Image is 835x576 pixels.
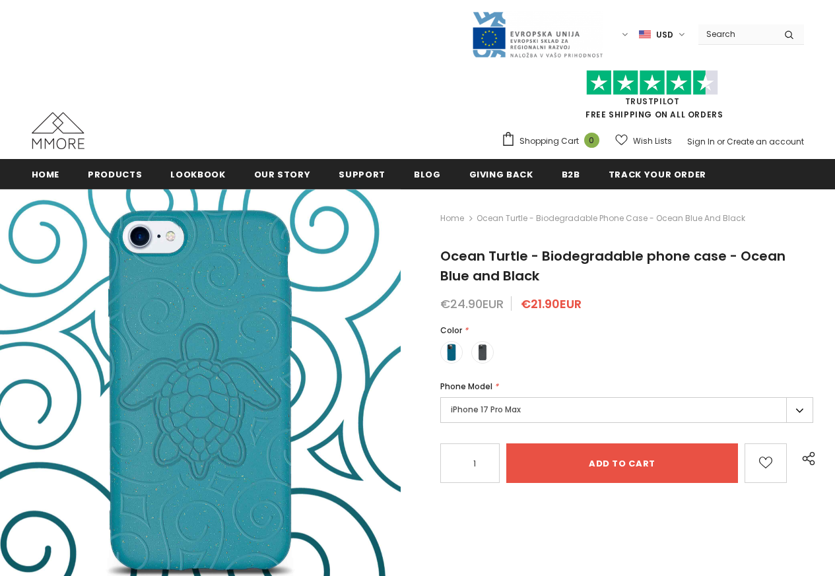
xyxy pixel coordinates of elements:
span: Color [440,325,462,336]
a: Blog [414,159,441,189]
span: Blog [414,168,441,181]
span: €24.90EUR [440,296,504,312]
a: support [339,159,385,189]
span: Wish Lists [633,135,672,148]
span: Products [88,168,142,181]
img: Javni Razpis [471,11,603,59]
a: Home [32,159,60,189]
a: B2B [562,159,580,189]
span: Home [32,168,60,181]
a: Track your order [609,159,706,189]
img: MMORE Cases [32,112,84,149]
span: USD [656,28,673,42]
span: Shopping Cart [519,135,579,148]
input: Search Site [698,24,774,44]
a: Home [440,210,464,226]
span: Phone Model [440,381,492,392]
a: Lookbook [170,159,225,189]
span: B2B [562,168,580,181]
a: Shopping Cart 0 [501,131,606,151]
span: Our Story [254,168,311,181]
span: Ocean Turtle - Biodegradable phone case - Ocean Blue and Black [440,247,785,285]
span: 0 [584,133,599,148]
span: or [717,136,725,147]
a: Create an account [727,136,804,147]
span: Lookbook [170,168,225,181]
a: Products [88,159,142,189]
a: Javni Razpis [471,28,603,40]
span: Ocean Turtle - Biodegradable phone case - Ocean Blue and Black [477,210,745,226]
img: Trust Pilot Stars [586,70,718,96]
span: Track your order [609,168,706,181]
input: Add to cart [506,443,738,483]
a: Our Story [254,159,311,189]
a: Giving back [469,159,533,189]
a: Trustpilot [625,96,680,107]
span: FREE SHIPPING ON ALL ORDERS [501,76,804,120]
img: USD [639,29,651,40]
a: Wish Lists [615,129,672,152]
span: Giving back [469,168,533,181]
span: €21.90EUR [521,296,582,312]
span: support [339,168,385,181]
a: Sign In [687,136,715,147]
label: iPhone 17 Pro Max [440,397,813,423]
